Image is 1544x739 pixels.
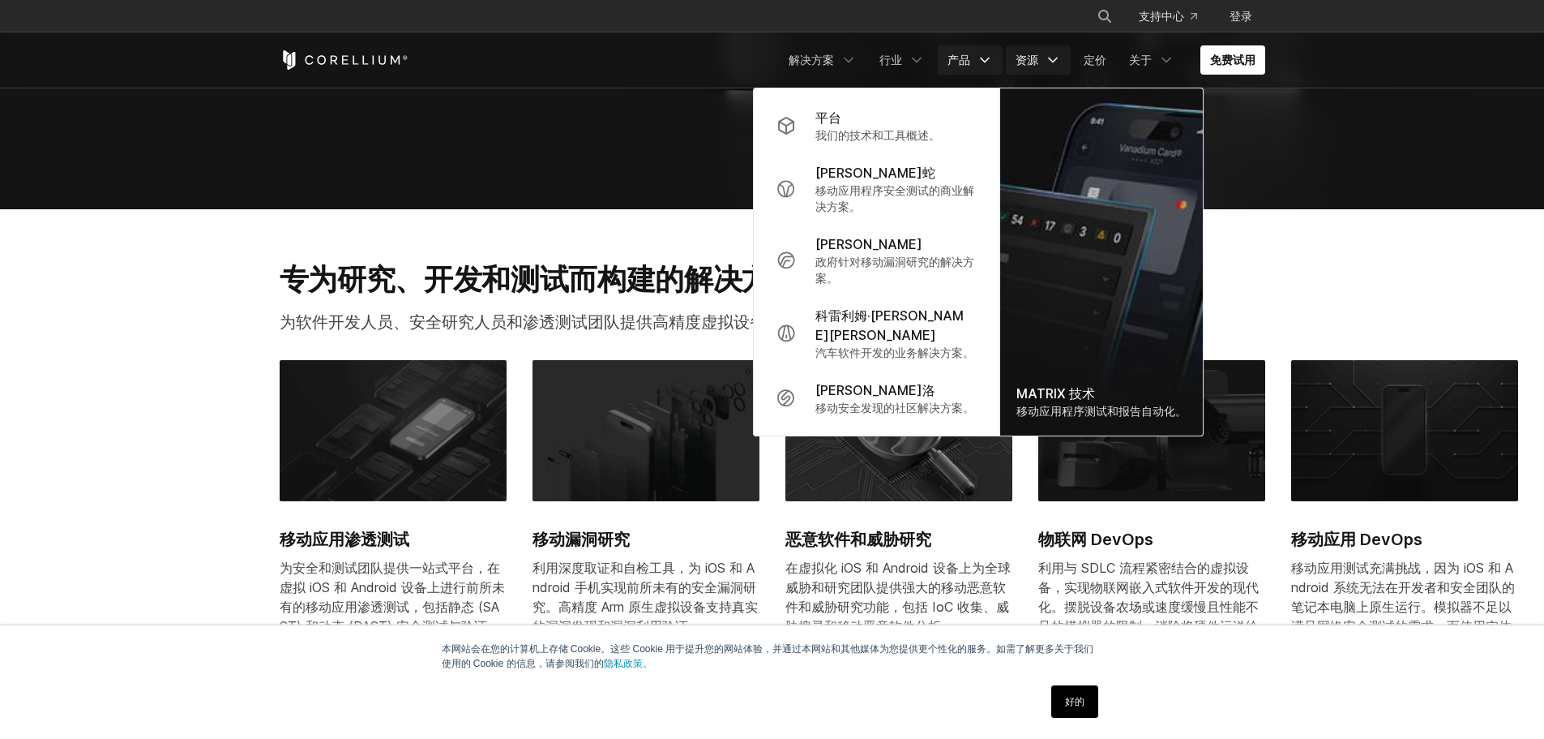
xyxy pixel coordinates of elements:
font: 行业 [879,53,902,67]
font: 利用与 SDLC 流程紧密结合的虚拟设备，实现物联网嵌入式软件开发的现代化。摆脱设备农场或速度缓慢且性能不足的模拟器的限制。消除将硬件运送给开发团队的成本和风险。 [1038,560,1259,654]
font: 移动应用程序安全测试的商业解决方案。 [815,183,974,213]
font: 物联网 DevOps [1038,530,1153,549]
button: 搜索 [1090,2,1119,31]
font: 定价 [1084,53,1106,67]
font: 为安全和测试团队提供一站式平台，在虚拟 iOS 和 Android 设备上进行前所未有的移动应用渗透测试，包括静态 (SAST) 和动态 (DAST) 安全测试与验证。增强或取代昂贵的物理设备实验室。 [280,560,505,654]
font: 移动安全发现的社区解决方案。 [815,401,974,415]
img: 移动漏洞研究 [532,360,759,501]
font: 移动应用测试充满挑战，因为 iOS 和 Android 系统无法在开发者和安全团队的笔记本电脑上原生运行。模拟器不足以满足网络安全测试的需求，而使用实体设备进行 CI/CD 持续测试又负担过重。... [1291,560,1517,673]
font: [PERSON_NAME]洛 [815,382,935,398]
font: MATRIX 技术 [1016,385,1095,402]
font: 移动应用程序测试和报告自动化。 [1016,404,1187,418]
a: [PERSON_NAME]蛇 移动应用程序安全测试的商业解决方案。 [763,153,990,225]
font: 平台 [815,110,841,126]
font: 免费试用 [1210,53,1255,67]
font: 支持中心 [1139,9,1184,23]
a: MATRIX 技术 移动应用程序测试和报告自动化。 [1000,88,1203,436]
font: 移动应用 DevOps [1291,530,1422,549]
font: 资源 [1016,53,1038,67]
a: 恶意软件和威胁研究 恶意软件和威胁研究 在虚拟化 iOS 和 Android 设备上为全球威胁和研究团队提供强大的移动恶意软件和威胁研究功能，包括 IoC 收集、威胁搜寻和移动恶意软件分析。 [785,360,1012,655]
font: [PERSON_NAME]蛇 [815,165,935,181]
font: 我们的技术和工具概述。 [815,128,940,142]
font: 恶意软件和威胁研究 [785,530,931,549]
font: [PERSON_NAME] [815,236,922,252]
font: 移动应用渗透测试 [280,530,409,549]
font: 专为研究、开发和测试而构建的解决方案。 [280,261,829,297]
font: 政府针对移动漏洞研究的解决方案。 [815,255,974,285]
font: 好的 [1065,696,1084,707]
div: 导航菜单 [1077,2,1265,31]
font: 解决方案 [789,53,834,67]
img: Matrix_WebNav_1x [1000,88,1203,436]
a: 好的 [1051,685,1098,718]
font: 移动漏洞研究 [532,530,630,549]
font: 在虚拟化 iOS 和 Android 设备上为全球威胁和研究团队提供强大的移动恶意软件和威胁研究功能，包括 IoC 收集、威胁搜寻和移动恶意软件分析。 [785,560,1011,634]
div: 导航菜单 [779,45,1265,75]
font: 本网站会在您的计算机上存储 Cookie。这些 Cookie 用于提升您的网站体验，并通过本网站和其他媒体为您提供更个性化的服务。如需了解更多关于我们使用的 Cookie 的信息，请参阅我们的 [442,643,1094,669]
a: 平台 我们的技术和工具概述。 [763,98,990,153]
font: 为软件开发人员、安全研究人员和渗透测试团队提供高精度虚拟设备。 [280,312,782,332]
font: 登录 [1230,9,1252,23]
a: 科雷利姆·[PERSON_NAME][PERSON_NAME] 汽车软件开发的业务解决方案。 [763,296,990,371]
font: 产品 [947,53,970,67]
a: 隐私政策。 [604,658,652,669]
img: 移动应用 DevOps [1291,360,1518,501]
a: [PERSON_NAME]洛 移动安全发现的社区解决方案。 [763,371,990,426]
font: 关于 [1129,53,1152,67]
a: 物联网 DevOps 物联网 DevOps 利用与 SDLC 流程紧密结合的虚拟设备，实现物联网嵌入式软件开发的现代化。摆脱设备农场或速度缓慢且性能不足的模拟器的限制。消除将硬件运送给开发团队的... [1038,360,1265,675]
a: [PERSON_NAME] 政府针对移动漏洞研究的解决方案。 [763,225,990,296]
font: 汽车软件开发的业务解决方案。 [815,346,974,359]
font: 利用深度取证和自检工具，为 iOS 和 Android 手机实现前所未有的安全漏洞研究。高精度 Arm 原生虚拟设备支持真实的漏洞发现和漏洞利用验证。 [532,560,758,634]
a: 移动漏洞研究 移动漏洞研究 利用深度取证和自检工具，为 iOS 和 Android 手机实现前所未有的安全漏洞研究。高精度 Arm 原生虚拟设备支持真实的漏洞发现和漏洞利用验证。 [532,360,759,655]
a: 移动应用渗透测试 移动应用渗透测试 为安全和测试团队提供一站式平台，在虚拟 iOS 和 Android 设备上进行前所未有的移动应用渗透测试，包括静态 (SAST) 和动态 (DAST) 安全测... [280,360,507,675]
img: 移动应用渗透测试 [280,360,507,501]
font: 科雷利姆·[PERSON_NAME][PERSON_NAME] [815,307,964,343]
a: 科雷利姆之家 [280,50,408,70]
